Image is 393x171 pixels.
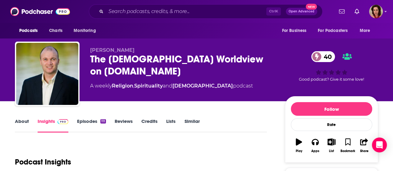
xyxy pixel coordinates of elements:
div: Search podcasts, credits, & more... [89,4,322,19]
a: Religion [112,83,133,89]
span: For Business [282,26,306,35]
button: open menu [277,25,314,37]
span: More [360,26,370,35]
input: Search podcasts, credits, & more... [106,7,266,16]
span: Podcasts [19,26,38,35]
a: Episodes111 [77,118,106,133]
img: Podchaser - Follow, Share and Rate Podcasts [10,6,70,17]
div: 111 [100,119,106,124]
h1: Podcast Insights [15,157,71,167]
a: [DEMOGRAPHIC_DATA] [172,83,233,89]
a: Show notifications dropdown [336,6,347,17]
div: Play [296,149,302,153]
span: For Podcasters [318,26,348,35]
img: Podchaser Pro [57,119,68,124]
a: 40 [311,51,335,62]
span: Logged in as hdrucker [369,5,383,18]
div: Share [360,149,368,153]
a: Show notifications dropdown [352,6,362,17]
button: open menu [15,25,46,37]
a: Charts [45,25,66,37]
div: List [329,149,334,153]
span: Ctrl K [266,7,281,16]
button: Share [356,134,372,157]
span: Open Advanced [289,10,314,13]
button: Bookmark [340,134,356,157]
a: Reviews [115,118,133,133]
button: Show profile menu [369,5,383,18]
div: Bookmark [340,149,355,153]
img: User Profile [369,5,383,18]
a: Lists [166,118,176,133]
a: Spirituality [134,83,163,89]
img: The Christian Worldview on Oneplace.com [16,43,78,105]
span: Good podcast? Give it some love! [299,77,364,82]
button: open menu [314,25,357,37]
div: Open Intercom Messenger [372,137,387,152]
button: Play [291,134,307,157]
div: A weekly podcast [90,82,253,90]
div: Apps [311,149,319,153]
a: About [15,118,29,133]
button: Apps [307,134,323,157]
a: Credits [141,118,158,133]
a: InsightsPodchaser Pro [38,118,68,133]
button: Follow [291,102,372,116]
a: Similar [184,118,199,133]
button: open menu [69,25,104,37]
span: , [133,83,134,89]
div: 40Good podcast? Give it some love! [285,47,378,86]
button: Open AdvancedNew [286,8,317,15]
span: 40 [318,51,335,62]
span: Monitoring [74,26,96,35]
span: Charts [49,26,62,35]
span: and [163,83,172,89]
div: Rate [291,118,372,131]
button: open menu [355,25,378,37]
button: List [323,134,340,157]
span: [PERSON_NAME] [90,47,135,53]
span: New [306,4,317,10]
